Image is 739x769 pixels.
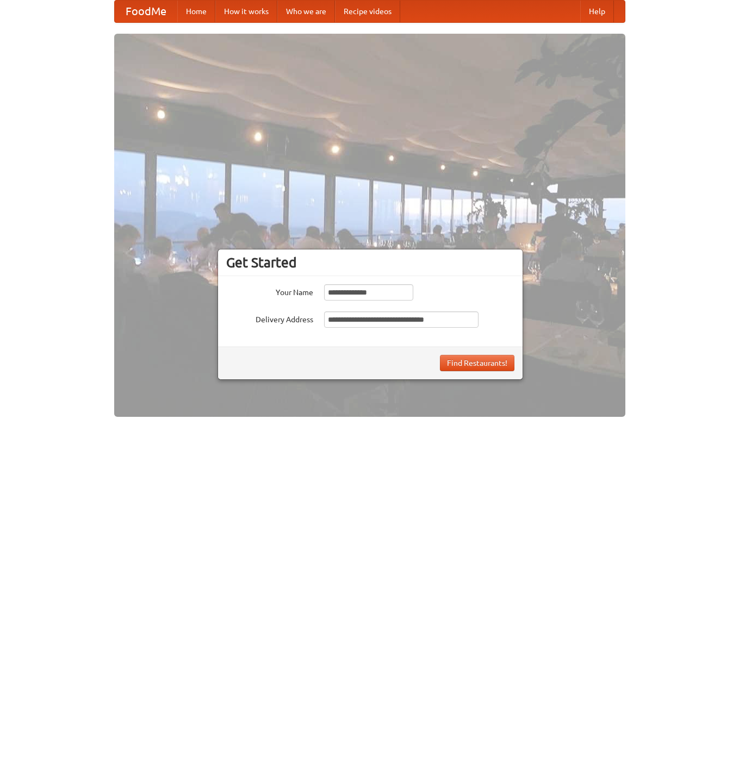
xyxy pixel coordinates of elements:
label: Delivery Address [226,311,313,325]
button: Find Restaurants! [440,355,514,371]
a: FoodMe [115,1,177,22]
a: How it works [215,1,277,22]
h3: Get Started [226,254,514,271]
a: Help [580,1,614,22]
label: Your Name [226,284,313,298]
a: Home [177,1,215,22]
a: Who we are [277,1,335,22]
a: Recipe videos [335,1,400,22]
